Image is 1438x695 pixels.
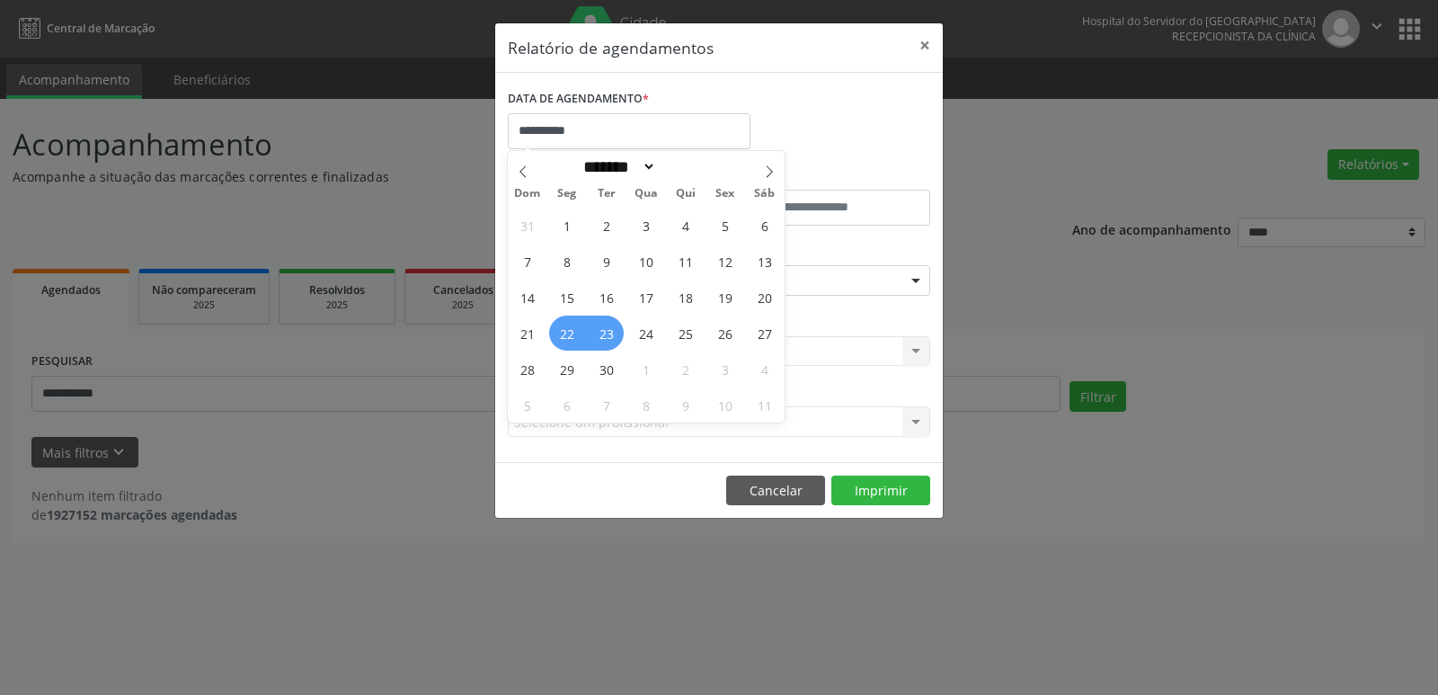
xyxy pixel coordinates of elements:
span: Outubro 9, 2025 [668,388,703,423]
h5: Relatório de agendamentos [508,36,714,59]
span: Sáb [745,188,785,200]
span: Setembro 13, 2025 [747,244,782,279]
span: Setembro 10, 2025 [628,244,663,279]
span: Setembro 19, 2025 [707,280,742,315]
span: Outubro 6, 2025 [549,388,584,423]
span: Setembro 6, 2025 [747,208,782,243]
span: Outubro 4, 2025 [747,352,782,387]
span: Setembro 28, 2025 [510,352,545,387]
span: Qua [626,188,666,200]
span: Setembro 29, 2025 [549,352,584,387]
select: Month [577,157,656,176]
span: Setembro 4, 2025 [668,208,703,243]
button: Cancelar [726,476,825,506]
span: Outubro 5, 2025 [510,388,545,423]
button: Imprimir [831,476,930,506]
span: Setembro 14, 2025 [510,280,545,315]
span: Outubro 1, 2025 [628,352,663,387]
span: Setembro 20, 2025 [747,280,782,315]
span: Outubro 11, 2025 [747,388,782,423]
span: Setembro 18, 2025 [668,280,703,315]
span: Setembro 22, 2025 [549,316,584,351]
span: Setembro 16, 2025 [589,280,624,315]
span: Setembro 2, 2025 [589,208,624,243]
span: Qui [666,188,706,200]
span: Outubro 10, 2025 [707,388,742,423]
span: Outubro 8, 2025 [628,388,663,423]
span: Setembro 30, 2025 [589,352,624,387]
label: DATA DE AGENDAMENTO [508,85,649,113]
label: ATÉ [723,162,930,190]
span: Setembro 15, 2025 [549,280,584,315]
span: Setembro 3, 2025 [628,208,663,243]
span: Setembro 7, 2025 [510,244,545,279]
span: Sex [706,188,745,200]
span: Setembro 5, 2025 [707,208,742,243]
span: Setembro 11, 2025 [668,244,703,279]
span: Setembro 24, 2025 [628,316,663,351]
span: Setembro 12, 2025 [707,244,742,279]
span: Setembro 8, 2025 [549,244,584,279]
span: Setembro 23, 2025 [589,316,624,351]
span: Setembro 21, 2025 [510,316,545,351]
span: Setembro 9, 2025 [589,244,624,279]
span: Setembro 27, 2025 [747,316,782,351]
button: Close [907,23,943,67]
span: Agosto 31, 2025 [510,208,545,243]
span: Outubro 7, 2025 [589,388,624,423]
span: Seg [547,188,587,200]
span: Setembro 25, 2025 [668,316,703,351]
span: Outubro 3, 2025 [707,352,742,387]
span: Dom [508,188,547,200]
span: Setembro 26, 2025 [707,316,742,351]
input: Year [656,157,715,176]
span: Setembro 1, 2025 [549,208,584,243]
span: Setembro 17, 2025 [628,280,663,315]
span: Outubro 2, 2025 [668,352,703,387]
span: Ter [587,188,626,200]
